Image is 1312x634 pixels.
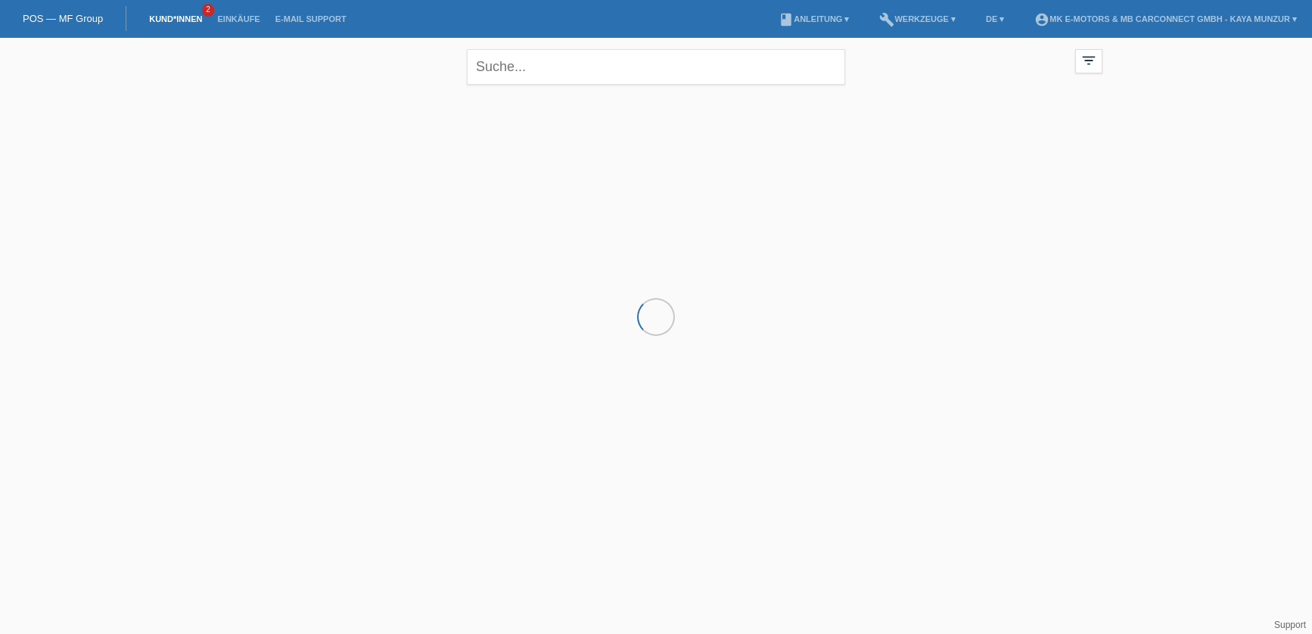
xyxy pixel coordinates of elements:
[202,4,214,17] span: 2
[771,14,857,23] a: bookAnleitung ▾
[210,14,267,23] a: Einkäufe
[268,14,354,23] a: E-Mail Support
[1080,52,1097,69] i: filter_list
[1027,14,1304,23] a: account_circleMK E-MOTORS & MB CarConnect GmbH - Kaya Munzur ▾
[467,49,845,85] input: Suche...
[779,12,794,27] i: book
[1274,620,1306,630] a: Support
[23,13,103,24] a: POS — MF Group
[978,14,1012,23] a: DE ▾
[879,12,894,27] i: build
[872,14,963,23] a: buildWerkzeuge ▾
[1034,12,1049,27] i: account_circle
[141,14,210,23] a: Kund*innen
